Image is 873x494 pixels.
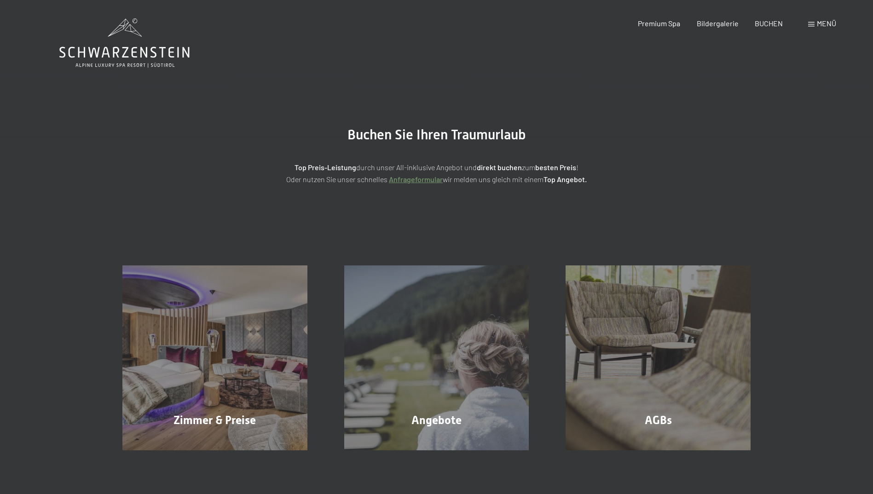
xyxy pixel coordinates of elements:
[547,265,769,450] a: Buchung AGBs
[104,265,326,450] a: Buchung Zimmer & Preise
[295,163,356,172] strong: Top Preis-Leistung
[411,414,462,427] span: Angebote
[347,126,526,143] span: Buchen Sie Ihren Traumurlaub
[543,175,587,184] strong: Top Angebot.
[173,414,256,427] span: Zimmer & Preise
[817,19,836,28] span: Menü
[645,414,672,427] span: AGBs
[326,265,548,450] a: Buchung Angebote
[638,19,680,28] a: Premium Spa
[207,161,667,185] p: durch unser All-inklusive Angebot und zum ! Oder nutzen Sie unser schnelles wir melden uns gleich...
[755,19,783,28] a: BUCHEN
[697,19,739,28] a: Bildergalerie
[477,163,522,172] strong: direkt buchen
[535,163,576,172] strong: besten Preis
[389,175,443,184] a: Anfrageformular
